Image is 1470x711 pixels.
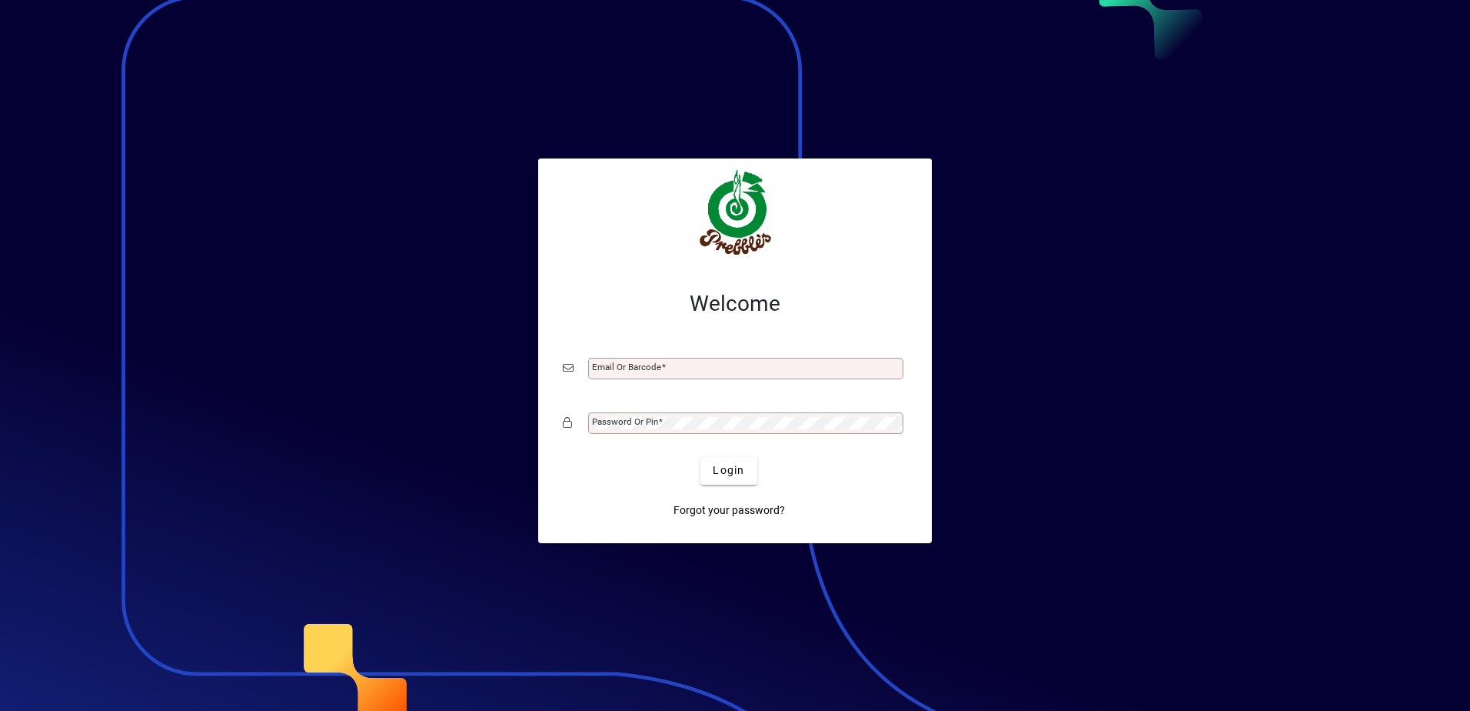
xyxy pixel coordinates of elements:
span: Forgot your password? [673,502,785,519]
a: Forgot your password? [667,497,791,525]
h2: Welcome [563,291,907,317]
button: Login [700,457,757,485]
span: Login [713,462,744,479]
mat-label: Password or Pin [592,416,658,427]
mat-label: Email or Barcode [592,362,661,372]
